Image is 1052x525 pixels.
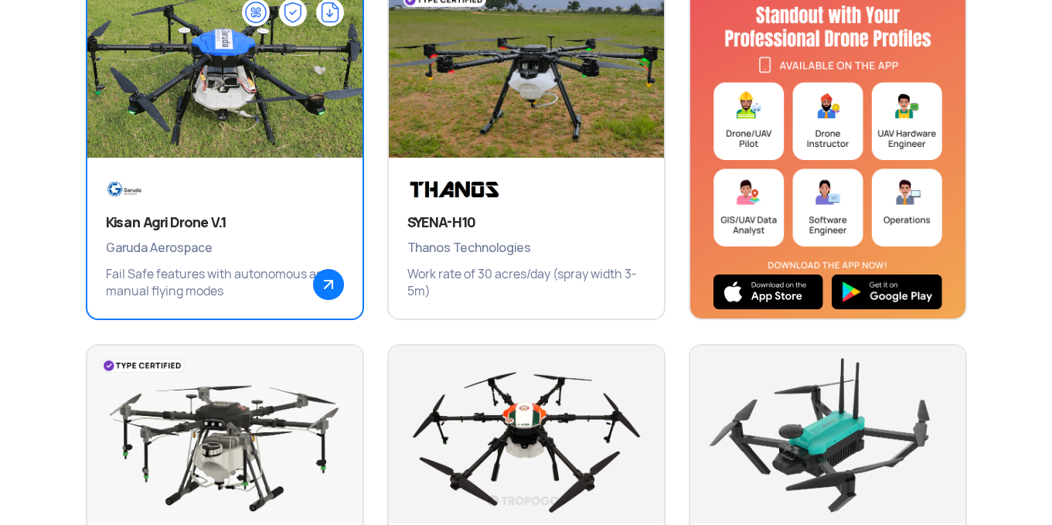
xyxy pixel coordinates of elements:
p: Work rate of 30 acres/day (spray width 3-5m) [407,266,645,300]
span: Thanos Technologies [407,238,645,258]
img: img_playstore.png [832,274,941,309]
h3: Kisan Agri Drone V.1 [106,213,344,232]
h3: SYENA-H10 [407,213,645,232]
p: Fail Safe features with autonomous and manual flying modes [106,266,344,300]
img: Brand [407,176,502,202]
span: Garuda Aerospace [106,238,344,258]
img: Brand [106,176,165,202]
img: ios_new.svg [713,274,823,309]
img: ic_arrow_popup.png [313,269,344,300]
